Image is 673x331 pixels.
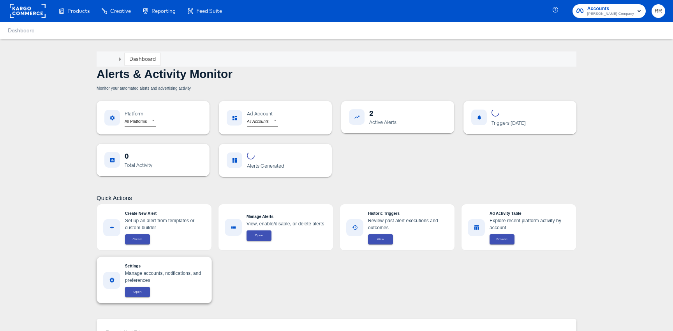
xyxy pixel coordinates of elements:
[125,211,205,216] p: Create New Alert
[652,4,665,18] button: RR
[369,109,396,117] div: 2
[247,214,327,219] p: Manage Alerts
[97,67,330,81] h1: Alerts & Activity Monitor
[130,289,145,295] span: Open
[125,234,150,244] button: Create
[251,233,267,238] span: Open
[247,163,284,169] div: Alerts Generated
[67,8,90,14] span: Products
[368,234,393,244] button: View
[494,237,510,242] span: Browse
[125,152,152,160] div: 0
[97,85,330,92] h6: Monitor your automated alerts and advertising activity
[247,117,278,127] div: All Accounts
[368,211,448,216] p: Historic Triggers
[247,220,327,227] p: View, enable/disable, or delete alerts
[247,230,271,241] button: Open
[125,287,150,297] button: Open
[129,55,156,62] a: Dashboard
[490,234,514,244] button: Browse
[369,119,396,126] div: Active Alerts
[152,8,176,14] span: Reporting
[247,110,278,117] div: Ad Account
[8,27,35,34] a: Dashboard
[130,237,145,242] span: Create
[247,119,269,124] em: All Accounts
[587,11,634,17] span: [PERSON_NAME] Company
[125,162,152,168] div: Total Activity
[655,7,662,16] span: RR
[490,211,570,216] p: Ad Activity Table
[125,110,156,117] div: Platform
[373,237,388,242] span: View
[368,217,448,231] p: Review past alert executions and outcomes
[125,217,205,231] p: Set up an alert from templates or custom builder
[196,8,222,14] span: Feed Suite
[125,263,205,269] p: Settings
[97,194,576,202] h5: Quick Actions
[492,120,526,126] div: Triggers [DATE]
[490,217,570,231] p: Explore recent platform activity by account
[125,117,156,127] div: All Platforms
[125,270,205,284] p: Manage accounts, notifications, and preferences
[587,5,634,13] span: Accounts
[573,4,646,18] button: Accounts[PERSON_NAME] Company
[110,8,131,14] span: Creative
